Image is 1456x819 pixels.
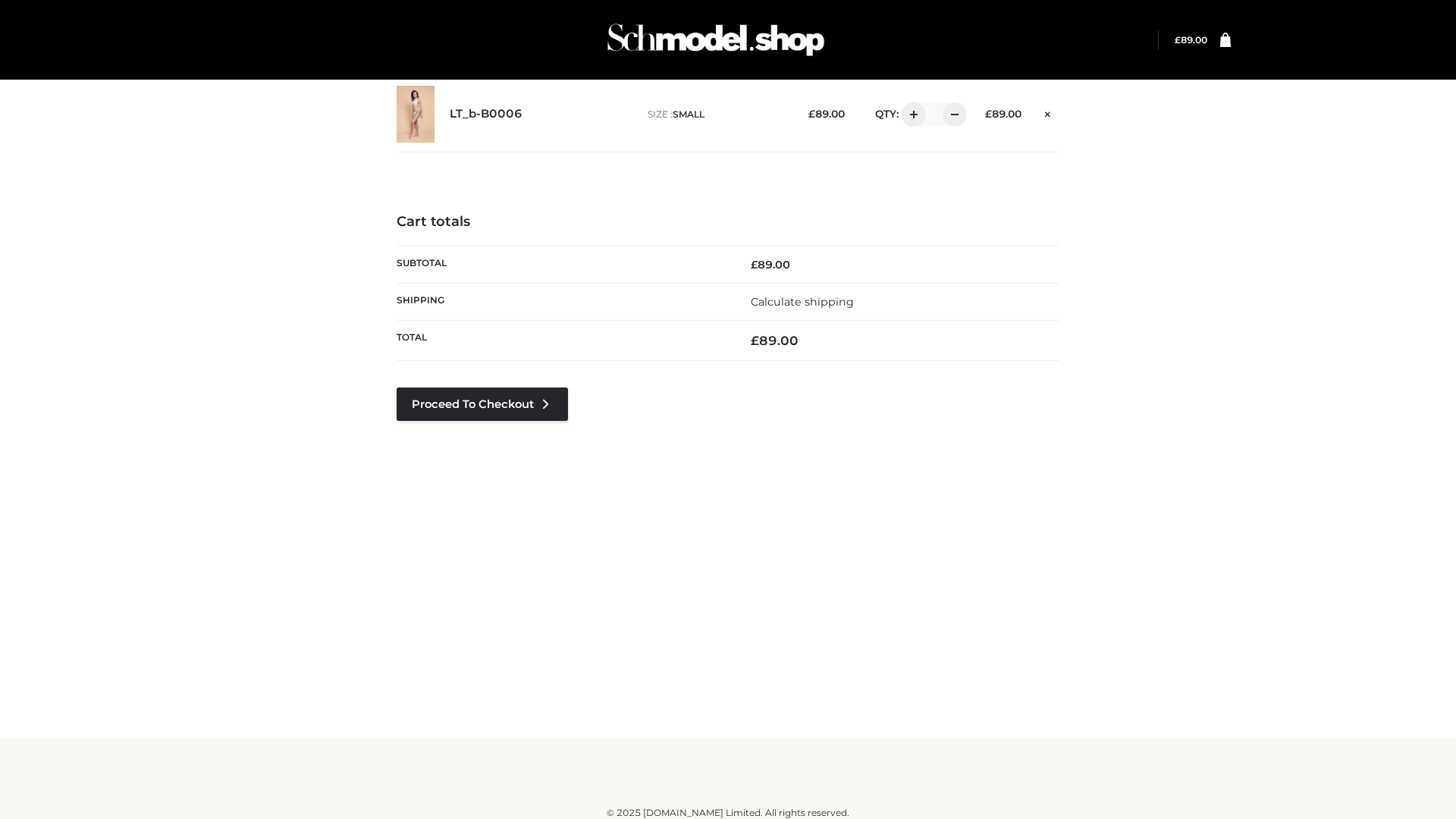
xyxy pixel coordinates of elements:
span: £ [985,108,992,120]
span: £ [1175,34,1181,45]
a: Calculate shipping [751,295,854,309]
span: £ [751,333,759,348]
th: Shipping [397,283,728,320]
th: Subtotal [397,246,728,283]
a: £89.00 [1175,34,1207,45]
bdi: 89.00 [808,108,845,120]
bdi: 89.00 [751,333,799,348]
span: £ [751,258,758,271]
a: LT_b-B0006 [450,107,522,121]
th: Total [397,321,728,361]
span: £ [808,108,815,120]
h4: Cart totals [397,214,1059,231]
div: QTY: [860,102,962,127]
bdi: 89.00 [751,258,790,271]
img: Schmodel Admin 964 [602,10,830,70]
a: Proceed to Checkout [397,388,568,421]
a: Remove this item [1037,102,1059,122]
span: SMALL [673,108,704,120]
bdi: 89.00 [1175,34,1207,45]
p: size : [648,108,785,121]
bdi: 89.00 [985,108,1021,120]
